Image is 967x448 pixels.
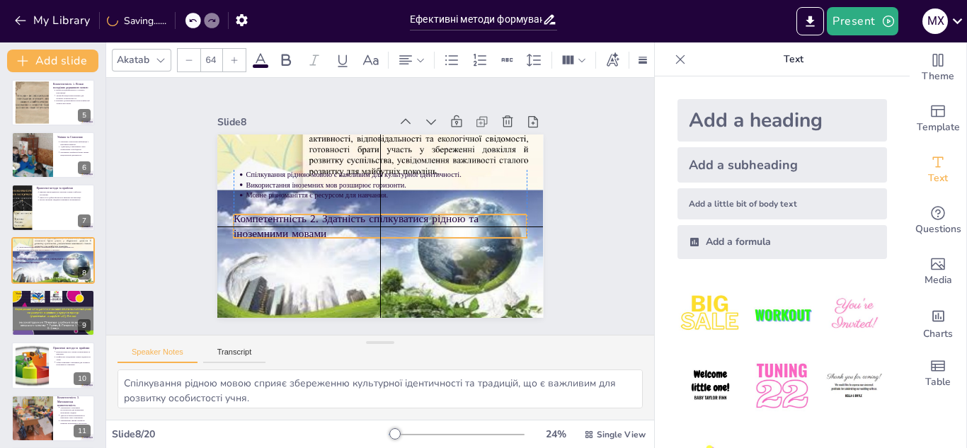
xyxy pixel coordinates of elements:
div: 8 [11,237,95,284]
div: Add images, graphics, shapes or video [910,246,966,297]
input: Insert title [410,9,542,30]
div: Border settings [635,49,651,71]
div: Add a little bit of body text [677,188,887,219]
div: Saving...... [107,14,166,28]
p: Використання іноземних мов розширює горизонти. [232,176,503,272]
p: Використання іноземних мов розширює горизонти. [18,248,91,251]
div: 6 [78,161,91,174]
div: 5 [78,109,91,122]
div: Slide 8 / 20 [112,427,389,441]
div: М Х [922,8,948,34]
button: Transcript [203,348,266,363]
p: Математичні знання сприяють розвитку аналітичного мислення. [60,419,91,424]
span: Charts [923,326,953,342]
p: Компетентність 2. Здатність спілкуватися рідною та іноземними мовами [242,127,530,247]
div: 10 [11,342,95,389]
div: 6 [11,132,95,178]
p: Дискусії та дебати формують навички аргументації. [40,196,91,199]
button: Export to PowerPoint [796,7,824,35]
p: Комунікація рідною мовою є основою міжкультурного діалогу. [18,296,91,299]
p: Спілкування рідною мовою є важливим для культурної ідентичності. [18,246,91,248]
span: Text [928,171,948,186]
p: Підтримка рідної мови є важливою для національної ідентичності. [18,298,91,301]
div: Add charts and graphs [910,297,966,348]
div: Change the overall theme [910,42,966,93]
p: Уміння та Ставлення [16,292,91,296]
div: Text effects [602,49,623,71]
div: 11 [74,425,91,437]
div: Add a subheading [677,147,887,183]
p: Використання ІКТ сприяє інтерактивності навчання. [56,350,91,355]
span: Template [917,120,960,135]
img: 1.jpeg [677,282,743,348]
p: Практичні методи та прийоми [36,186,91,190]
p: Компетентність 3. Математична компетентність [57,396,91,408]
div: Column Count [558,49,590,71]
div: 5 [11,79,95,126]
p: Мовне різноманіття є ресурсом для навчання. [18,251,91,254]
button: М Х [922,7,948,35]
span: Single View [597,429,646,440]
button: My Library [11,9,96,32]
span: Media [925,272,952,288]
p: Спілкування рідною мовою є важливим для культурної ідентичності. [229,186,500,282]
textarea: Спілкування рідною мовою сприяє збереженню культурної ідентичності та традицій, що є важливим для... [118,369,643,408]
p: Компетентність 1. Вільне володіння державною мовою [53,82,91,90]
div: Add a table [910,348,966,399]
p: Вільне володіння мовою є основою комунікації. [56,88,91,93]
img: 3.jpeg [821,282,887,348]
img: 4.jpeg [677,353,743,419]
div: Slide 8 [343,277,511,344]
span: Table [925,374,951,390]
p: Використання відкритих запитань сприяє глибшому розумінню. [40,191,91,196]
button: Speaker Notes [118,348,198,363]
div: 7 [11,184,95,231]
span: Questions [915,222,961,237]
img: 2.jpeg [749,282,815,348]
p: Комфортне середовище сприяє відкритості учнів. [56,355,91,360]
div: Add a heading [677,99,887,142]
p: Практичні методи та прийоми [53,345,91,350]
p: Мовне різноманіття є ресурсом для навчання. [236,167,506,263]
p: Математика є важливим інструментом для вирішення практичних завдань. [60,406,91,414]
p: Компетентність 2. Здатність спілкуватися рідною та іноземними мовами [16,256,91,264]
p: Толерантність є необхідною для гармонійного співіснування. [18,301,91,304]
p: Text [692,42,896,76]
div: 11 [11,395,95,442]
div: Add a formula [677,225,887,259]
p: Важливо дотримуватись норм української літературної мови. [56,99,91,104]
p: Творчі письмові завдання розвивають креативність. [40,199,91,202]
div: Get real-time input from your audience [910,195,966,246]
p: Здатність бачити математику в реальному світі є важливою. [60,414,91,419]
p: Критичне осмислення інформації є важливим навиком. [60,140,91,145]
img: 5.jpeg [749,353,815,419]
p: Обмін знаннями є важливим для розвитку колективного навчання. [56,360,91,365]
div: 10 [74,372,91,385]
div: Add text boxes [910,144,966,195]
p: Цінування української мови сприяє національній ідентичності. [60,151,91,156]
button: Present [827,7,898,35]
button: Add slide [7,50,98,72]
p: Уміння та Ставлення [57,135,91,139]
div: Add ready made slides [910,93,966,144]
span: Theme [922,69,954,84]
div: Akatab [114,50,152,69]
p: Знання функцій мови важливе для розвитку компетентності. [56,94,91,99]
p: Адаптація до змінюваних умов спілкування є необхідною. [60,146,91,151]
img: 6.jpeg [821,353,887,419]
div: 7 [78,214,91,227]
div: 8 [78,267,91,280]
div: 9 [11,289,95,336]
div: 24 % [539,427,573,441]
div: 9 [78,319,91,332]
